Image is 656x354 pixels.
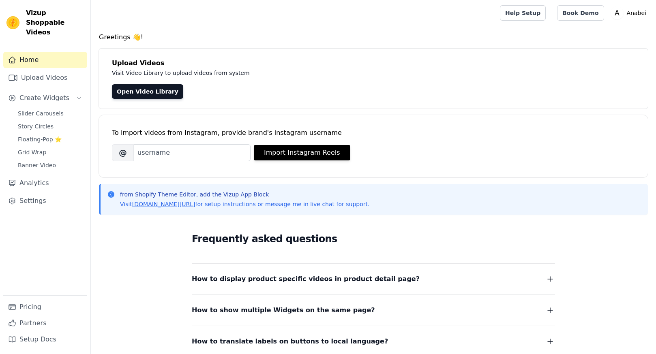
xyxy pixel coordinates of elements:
[13,134,87,145] a: Floating-Pop ⭐
[192,231,555,247] h2: Frequently asked questions
[254,145,350,160] button: Import Instagram Reels
[120,200,369,208] p: Visit for setup instructions or message me in live chat for support.
[112,58,635,68] h4: Upload Videos
[13,121,87,132] a: Story Circles
[3,315,87,331] a: Partners
[557,5,604,21] a: Book Demo
[192,273,420,285] span: How to display product specific videos in product detail page?
[500,5,546,21] a: Help Setup
[112,68,475,78] p: Visit Video Library to upload videos from system
[3,193,87,209] a: Settings
[26,8,84,37] span: Vizup Shoppable Videos
[18,122,54,130] span: Story Circles
[18,161,56,169] span: Banner Video
[3,175,87,191] a: Analytics
[112,128,635,138] div: To import videos from Instagram, provide brand's instagram username
[192,273,555,285] button: How to display product specific videos in product detail page?
[192,305,555,316] button: How to show multiple Widgets on the same page?
[112,144,134,161] span: @
[99,32,648,42] h4: Greetings 👋!
[192,305,375,316] span: How to show multiple Widgets on the same page?
[132,201,195,207] a: [DOMAIN_NAME][URL]
[18,135,62,143] span: Floating-Pop ⭐
[192,336,555,347] button: How to translate labels on buttons to local language?
[18,148,46,156] span: Grid Wrap
[18,109,64,117] span: Slider Carousels
[192,336,388,347] span: How to translate labels on buttons to local language?
[3,52,87,68] a: Home
[615,9,620,17] text: A
[6,16,19,29] img: Vizup
[3,70,87,86] a: Upload Videos
[3,90,87,106] button: Create Widgets
[13,160,87,171] a: Banner Video
[19,93,69,103] span: Create Widgets
[624,6,650,20] p: Anabei
[611,6,650,20] button: A Anabei
[134,144,251,161] input: username
[120,190,369,198] p: from Shopify Theme Editor, add the Vizup App Block
[13,108,87,119] a: Slider Carousels
[13,147,87,158] a: Grid Wrap
[3,299,87,315] a: Pricing
[3,331,87,348] a: Setup Docs
[112,84,183,99] a: Open Video Library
